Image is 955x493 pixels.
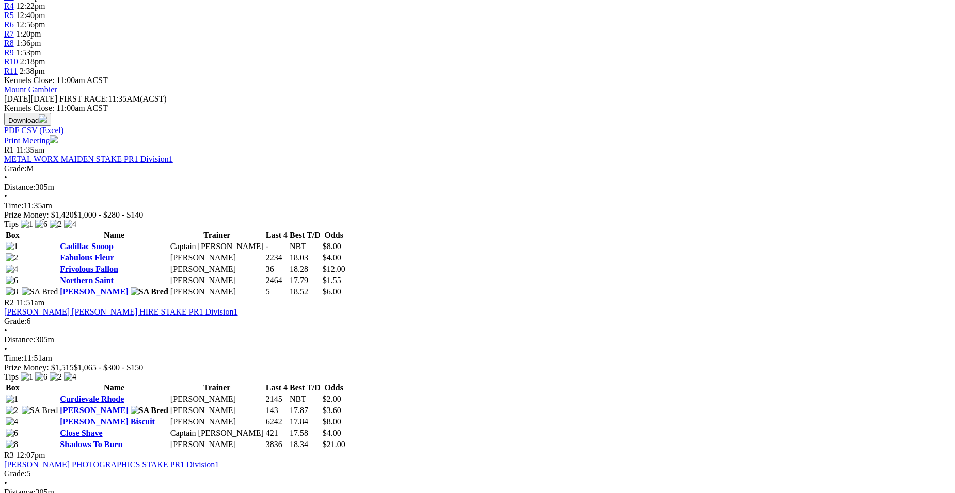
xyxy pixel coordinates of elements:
[289,230,321,240] th: Best T/D
[74,363,144,372] span: $1,065 - $300 - $150
[4,48,14,57] a: R9
[60,440,122,449] a: Shadows To Burn
[22,406,58,415] img: SA Bred
[4,298,14,307] span: R2
[4,326,7,335] span: •
[4,94,31,103] span: [DATE]
[289,287,321,297] td: 18.52
[59,383,169,393] th: Name
[323,242,341,251] span: $8.00
[4,113,51,126] button: Download
[4,317,27,325] span: Grade:
[289,241,321,252] td: NBT
[6,395,18,404] img: 1
[64,372,76,382] img: 4
[4,2,14,10] span: R4
[16,48,41,57] span: 1:53pm
[4,11,14,20] a: R5
[64,220,76,229] img: 4
[323,417,341,426] span: $8.00
[4,460,219,469] a: [PERSON_NAME] PHOTOGRAPHICS STAKE PR1 Division1
[289,428,321,438] td: 17.58
[323,395,341,403] span: $2.00
[265,253,288,263] td: 2234
[265,439,288,450] td: 3836
[59,94,108,103] span: FIRST RACE:
[4,469,951,479] div: 5
[322,383,346,393] th: Odds
[4,164,27,173] span: Grade:
[4,173,7,182] span: •
[4,363,951,372] div: Prize Money: $1,515
[4,201,24,210] span: Time:
[4,57,18,66] span: R10
[6,406,18,415] img: 2
[6,242,18,251] img: 1
[4,192,7,201] span: •
[20,67,45,75] span: 2:38pm
[59,230,169,240] th: Name
[170,405,264,416] td: [PERSON_NAME]
[4,20,14,29] a: R6
[20,57,45,66] span: 2:18pm
[74,210,144,219] span: $1,000 - $280 - $140
[289,417,321,427] td: 17.84
[170,230,264,240] th: Trainer
[4,335,951,344] div: 305m
[170,287,264,297] td: [PERSON_NAME]
[60,429,102,437] a: Close Shave
[4,372,19,381] span: Tips
[16,11,45,20] span: 12:40pm
[6,231,20,239] span: Box
[170,241,264,252] td: Captain [PERSON_NAME]
[265,230,288,240] th: Last 4
[4,335,35,344] span: Distance:
[6,383,20,392] span: Box
[323,287,341,296] span: $6.00
[265,383,288,393] th: Last 4
[323,276,341,285] span: $1.55
[265,417,288,427] td: 6242
[4,183,951,192] div: 305m
[60,253,114,262] a: Fabulous Fleur
[4,164,951,173] div: M
[60,417,155,426] a: [PERSON_NAME] Biscuit
[16,20,45,29] span: 12:56pm
[4,183,35,191] span: Distance:
[6,287,18,297] img: 8
[4,126,951,135] div: Download
[323,429,341,437] span: $4.00
[16,29,41,38] span: 1:20pm
[4,29,14,38] a: R7
[4,451,14,459] span: R3
[6,276,18,285] img: 6
[60,242,114,251] a: Cadillac Snoop
[170,253,264,263] td: [PERSON_NAME]
[4,344,7,353] span: •
[35,220,47,229] img: 6
[6,417,18,426] img: 4
[323,265,345,273] span: $12.00
[16,2,45,10] span: 12:22pm
[131,287,168,297] img: SA Bred
[21,126,63,135] a: CSV (Excel)
[170,439,264,450] td: [PERSON_NAME]
[4,354,951,363] div: 11:51am
[39,114,47,123] img: download.svg
[289,253,321,263] td: 18.03
[4,155,173,163] a: METAL WORX MAIDEN STAKE PR1 Division1
[35,372,47,382] img: 6
[170,394,264,404] td: [PERSON_NAME]
[4,39,14,47] a: R8
[60,287,128,296] a: [PERSON_NAME]
[265,394,288,404] td: 2145
[265,275,288,286] td: 2464
[4,67,18,75] a: R11
[4,210,951,220] div: Prize Money: $1,420
[4,126,19,135] a: PDF
[170,383,264,393] th: Trainer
